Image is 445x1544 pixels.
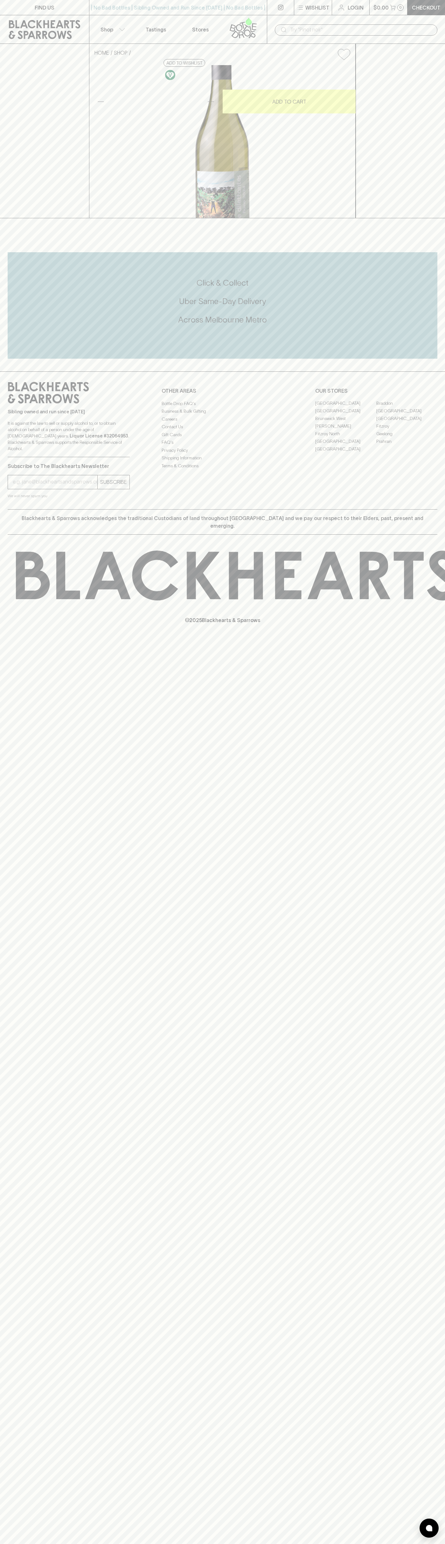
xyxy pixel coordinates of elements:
[89,65,355,218] img: 40954.png
[89,15,134,44] button: Shop
[315,407,376,415] a: [GEOGRAPHIC_DATA]
[315,445,376,453] a: [GEOGRAPHIC_DATA]
[8,493,130,499] p: We will never spam you
[348,4,364,11] p: Login
[315,423,376,430] a: [PERSON_NAME]
[8,420,130,452] p: It is against the law to sell or supply alcohol to, or to obtain alcohol on behalf of a person un...
[162,462,284,470] a: Terms & Conditions
[412,4,441,11] p: Checkout
[8,315,437,325] h5: Across Melbourne Metro
[163,59,205,67] button: Add to wishlist
[162,454,284,462] a: Shipping Information
[162,439,284,446] a: FAQ's
[134,15,178,44] a: Tastings
[162,408,284,415] a: Business & Bulk Gifting
[163,68,177,82] a: Made without the use of any animal products.
[426,1525,432,1531] img: bubble-icon
[8,252,437,359] div: Call to action block
[223,90,356,113] button: ADD TO CART
[35,4,54,11] p: FIND US
[94,50,109,56] a: HOME
[162,423,284,431] a: Contact Us
[192,26,209,33] p: Stores
[399,6,402,9] p: 0
[162,400,284,407] a: Bottle Drop FAQ's
[376,415,437,423] a: [GEOGRAPHIC_DATA]
[272,98,306,105] p: ADD TO CART
[376,400,437,407] a: Braddon
[8,409,130,415] p: Sibling owned and run since [DATE]
[165,70,175,80] img: Vegan
[12,514,433,530] p: Blackhearts & Sparrows acknowledges the traditional Custodians of land throughout [GEOGRAPHIC_DAT...
[70,433,128,438] strong: Liquor License #32064953
[315,430,376,438] a: Fitzroy North
[8,462,130,470] p: Subscribe to The Blackhearts Newsletter
[101,26,113,33] p: Shop
[376,430,437,438] a: Geelong
[162,431,284,438] a: Gift Cards
[114,50,128,56] a: SHOP
[376,407,437,415] a: [GEOGRAPHIC_DATA]
[315,438,376,445] a: [GEOGRAPHIC_DATA]
[305,4,330,11] p: Wishlist
[290,25,432,35] input: Try "Pinot noir"
[8,278,437,288] h5: Click & Collect
[376,438,437,445] a: Prahran
[162,415,284,423] a: Careers
[98,475,129,489] button: SUBSCRIBE
[315,400,376,407] a: [GEOGRAPHIC_DATA]
[376,423,437,430] a: Fitzroy
[13,477,97,487] input: e.g. jane@blackheartsandsparrows.com.au
[162,446,284,454] a: Privacy Policy
[373,4,389,11] p: $0.00
[178,15,223,44] a: Stores
[335,46,353,63] button: Add to wishlist
[146,26,166,33] p: Tastings
[162,387,284,395] p: OTHER AREAS
[8,296,437,307] h5: Uber Same-Day Delivery
[315,415,376,423] a: Brunswick West
[100,478,127,486] p: SUBSCRIBE
[315,387,437,395] p: OUR STORES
